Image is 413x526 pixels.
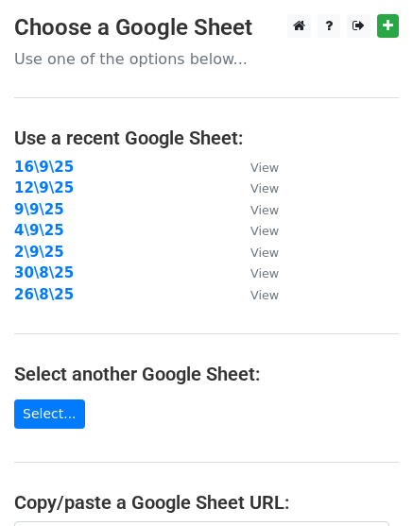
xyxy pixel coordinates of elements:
a: 2\9\25 [14,244,64,261]
a: View [232,222,279,239]
a: 9\9\25 [14,201,64,218]
a: 4\9\25 [14,222,64,239]
a: 26\8\25 [14,286,74,303]
h4: Copy/paste a Google Sheet URL: [14,491,399,514]
a: View [232,201,279,218]
small: View [250,288,279,302]
h4: Select another Google Sheet: [14,363,399,385]
a: 30\8\25 [14,264,74,281]
small: View [250,181,279,195]
small: View [250,224,279,238]
small: View [250,246,279,260]
p: Use one of the options below... [14,49,399,69]
a: View [232,159,279,176]
a: View [232,244,279,261]
h3: Choose a Google Sheet [14,14,399,42]
a: View [232,264,279,281]
a: 16\9\25 [14,159,74,176]
h4: Use a recent Google Sheet: [14,127,399,149]
small: View [250,161,279,175]
a: Select... [14,399,85,429]
small: View [250,203,279,217]
a: 12\9\25 [14,179,74,196]
a: View [232,179,279,196]
small: View [250,266,279,280]
a: View [232,286,279,303]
